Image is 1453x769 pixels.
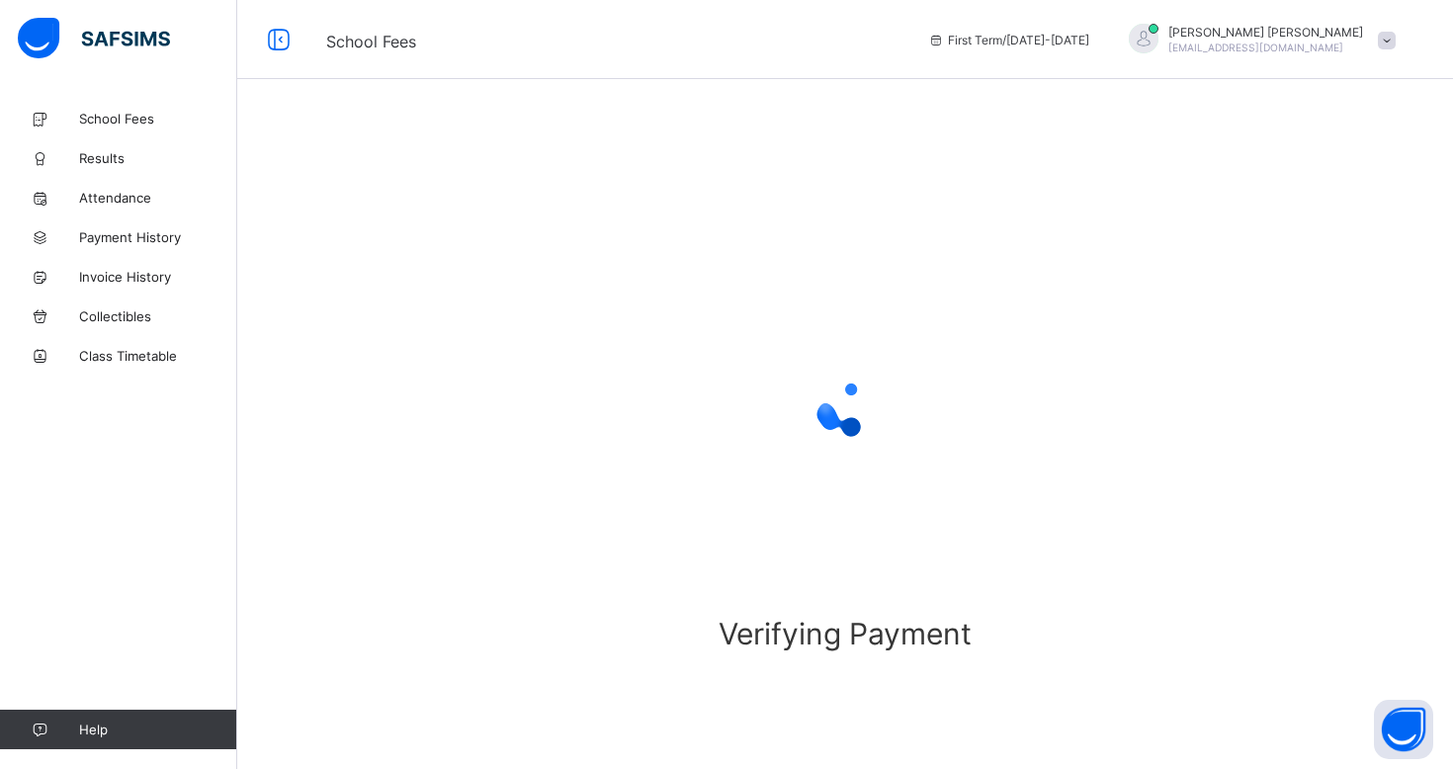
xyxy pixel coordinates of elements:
[79,308,237,324] span: Collectibles
[79,111,237,127] span: School Fees
[79,150,237,166] span: Results
[326,32,416,51] span: School Fees
[1374,700,1433,759] button: Open asap
[79,190,237,206] span: Attendance
[1109,24,1406,56] div: OLAYINKAOLAYINKA
[1168,25,1363,40] span: [PERSON_NAME] [PERSON_NAME]
[79,269,237,285] span: Invoice History
[928,33,1089,47] span: session/term information
[79,348,237,364] span: Class Timetable
[616,616,1073,651] span: Verifying Payment
[79,722,236,737] span: Help
[79,229,237,245] span: Payment History
[18,18,170,59] img: safsims
[1168,42,1343,53] span: [EMAIL_ADDRESS][DOMAIN_NAME]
